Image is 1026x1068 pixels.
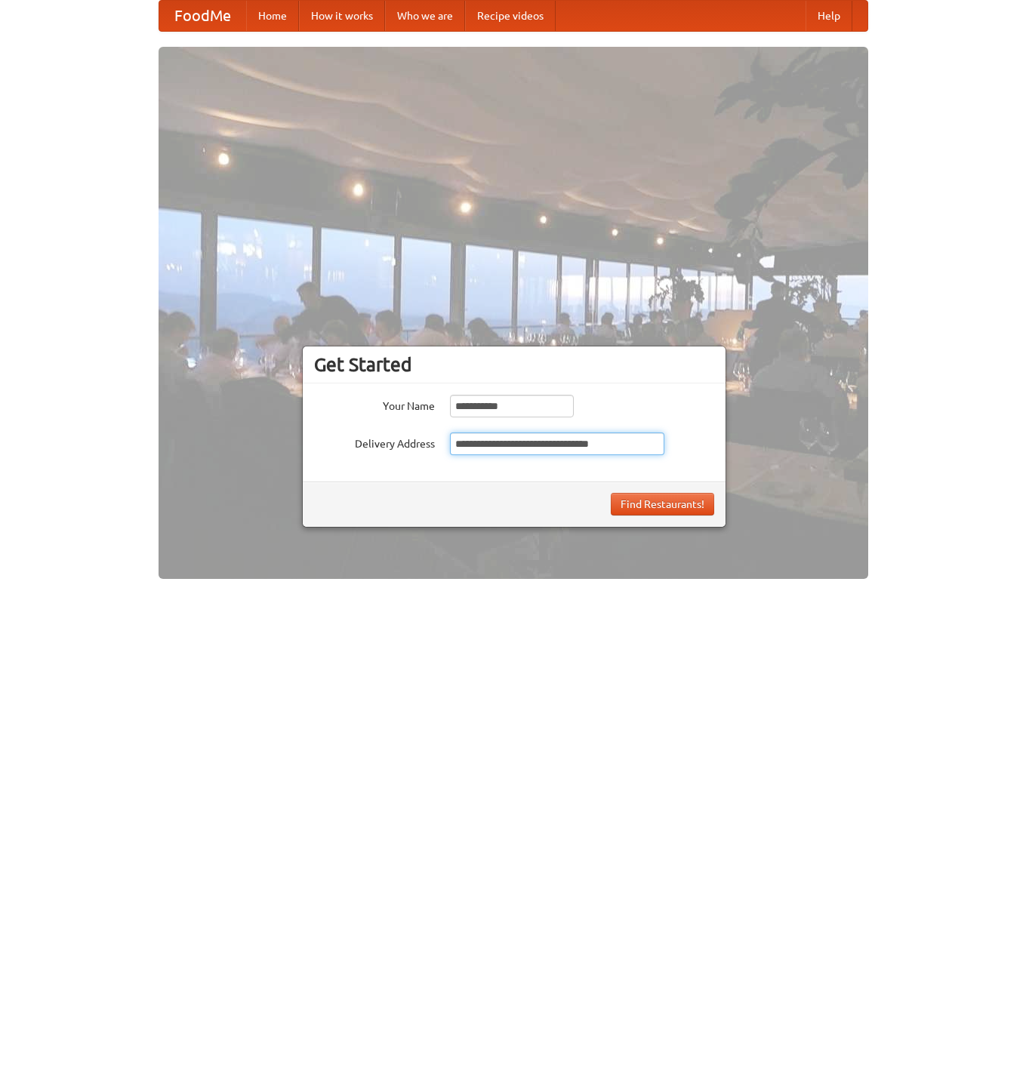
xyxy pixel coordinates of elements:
a: Recipe videos [465,1,556,31]
h3: Get Started [314,353,714,376]
a: FoodMe [159,1,246,31]
button: Find Restaurants! [611,493,714,516]
label: Your Name [314,395,435,414]
label: Delivery Address [314,432,435,451]
a: Help [806,1,852,31]
a: Home [246,1,299,31]
a: Who we are [385,1,465,31]
a: How it works [299,1,385,31]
